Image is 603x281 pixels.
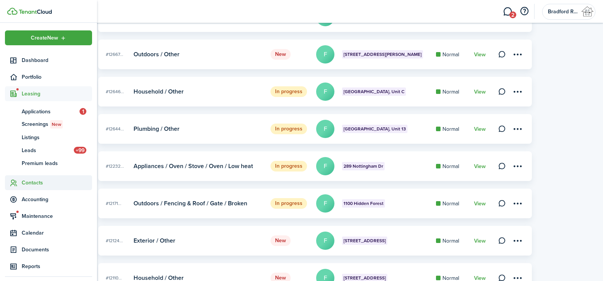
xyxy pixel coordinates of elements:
[474,89,486,95] a: View
[22,73,92,81] span: Portfolio
[106,237,123,244] span: #12124...
[270,235,291,246] status: New
[7,8,18,15] img: TenantCloud
[342,50,423,59] badge: 1911 Salter Rd
[436,162,466,170] card-mark: Normal
[80,108,86,115] span: 1
[5,131,92,144] a: Listings
[19,10,52,14] img: TenantCloud
[342,125,407,133] badge: Bradford Village, Unit 13
[22,246,92,254] span: Documents
[548,9,578,14] span: Bradford Real Estate Group
[436,88,466,96] card-mark: Normal
[134,237,175,244] card-title: Exterior / Other
[316,120,334,138] avatar-text: F
[5,30,92,45] button: Open menu
[436,237,466,245] card-mark: Normal
[344,200,383,207] span: 1100 Hidden Forest
[474,201,486,207] a: View
[134,51,180,58] card-title: Outdoors / Other
[22,56,92,64] span: Dashboard
[106,88,124,95] span: #12646...
[344,237,386,244] span: [STREET_ADDRESS]
[270,86,307,97] status: In progress
[22,212,92,220] span: Maintenance
[342,199,385,208] badge: 1100 Hidden Forest
[22,262,92,270] span: Reports
[22,146,74,154] span: Leads
[316,232,334,250] avatar-text: F
[106,200,121,207] span: #12171...
[474,52,486,58] a: View
[344,88,404,95] span: [GEOGRAPHIC_DATA], Unit C
[134,163,253,170] card-title: Appliances / Oven / Stove / Oven / Low heat
[436,200,466,208] card-mark: Normal
[5,157,92,170] a: Premium leads
[22,195,92,203] span: Accounting
[474,238,486,244] a: View
[316,157,334,175] avatar-text: F
[5,144,92,157] a: Leads+99
[52,121,61,128] span: New
[134,88,184,95] card-title: Household / Other
[270,161,307,171] status: In progress
[342,162,385,170] badge: 289 Nottingham Dr
[342,237,387,245] badge: 245 Fairview Cir
[22,120,92,129] span: Screenings
[436,51,466,59] card-mark: Normal
[5,259,92,274] a: Reports
[344,51,422,58] span: [STREET_ADDRESS][PERSON_NAME]
[316,45,334,64] avatar-text: F
[106,125,124,132] span: #12644...
[22,90,92,98] span: Leasing
[500,2,515,21] a: Messaging
[5,118,92,131] a: ScreeningsNew
[74,147,86,154] span: +99
[581,6,593,18] img: Bradford Real Estate Group
[22,229,92,237] span: Calendar
[106,163,124,170] span: #12232...
[474,126,486,132] a: View
[344,125,406,132] span: [GEOGRAPHIC_DATA], Unit 13
[5,53,92,68] a: Dashboard
[22,108,80,116] span: Applications
[270,198,307,209] status: In progress
[5,105,92,118] a: Applications1
[342,87,406,96] badge: Wolf Manor, Unit C
[22,133,92,141] span: Listings
[518,5,531,18] button: Open resource center
[270,49,291,60] status: New
[106,51,123,58] span: #12667...
[344,163,383,170] span: 289 Nottingham Dr
[509,11,516,18] span: 2
[474,164,486,170] a: View
[22,179,92,187] span: Contacts
[436,125,466,133] card-mark: Normal
[270,124,307,134] status: In progress
[134,200,247,207] card-title: Outdoors / Fencing & Roof / Gate / Broken
[316,194,334,213] avatar-text: F
[31,35,58,41] span: Create New
[316,83,334,101] avatar-text: F
[22,159,92,167] span: Premium leads
[134,125,180,132] card-title: Plumbing / Other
